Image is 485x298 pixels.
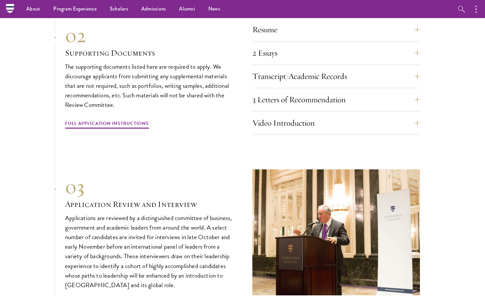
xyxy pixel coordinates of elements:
[65,199,233,210] h3: Application Review and Interview
[65,175,233,199] div: 03
[65,119,149,130] a: Full Application Instructions
[252,22,420,37] button: Resume
[65,62,233,110] p: The supporting documents listed here are required to apply. We discourage applicants from submitt...
[252,68,420,84] button: Transcript/Academic Records
[252,92,420,108] button: 3 Letters of Recommendation
[65,213,233,290] p: Applications are reviewed by a distinguished committee of business, government and academic leade...
[252,115,420,131] button: Video Introduction
[65,24,233,47] div: 02
[65,47,233,59] h3: Supporting Documents
[252,45,420,61] button: 2 Essays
